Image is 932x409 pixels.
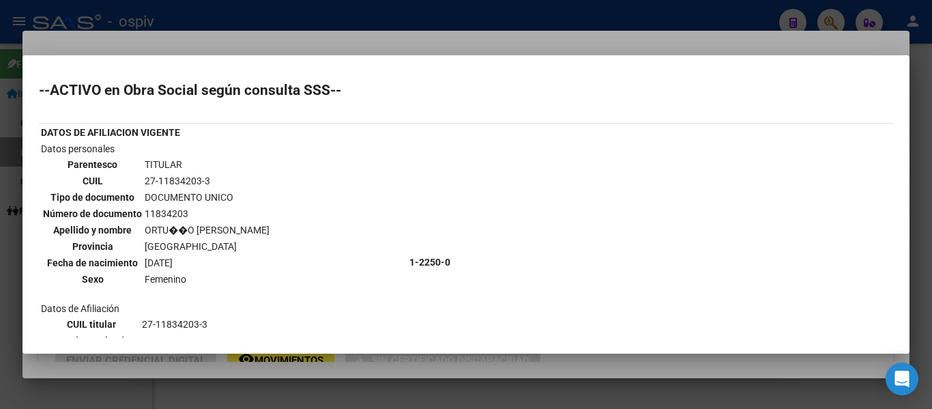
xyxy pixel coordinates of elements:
td: TITULAR [144,157,270,172]
th: CUIL [42,173,143,188]
td: ORTU��O [PERSON_NAME] [144,223,270,238]
div: Open Intercom Messenger [886,363,918,395]
b: DATOS DE AFILIACION VIGENTE [41,127,180,138]
th: CUIL titular [42,317,140,332]
b: 1-2250-0 [409,257,450,268]
td: 27-11834203-3 [144,173,270,188]
th: Número de documento [42,206,143,221]
th: Fecha de nacimiento [42,255,143,270]
td: 33-63761744-9 [141,333,405,348]
th: Tipo de documento [42,190,143,205]
td: 27-11834203-3 [141,317,405,332]
td: DOCUMENTO UNICO [144,190,270,205]
td: Datos personales Datos de Afiliación [40,141,407,383]
th: Provincia [42,239,143,254]
td: Femenino [144,272,270,287]
th: Sexo [42,272,143,287]
td: [DATE] [144,255,270,270]
th: Parentesco [42,157,143,172]
h2: --ACTIVO en Obra Social según consulta SSS-- [39,83,893,97]
td: [GEOGRAPHIC_DATA] [144,239,270,254]
th: Apellido y nombre [42,223,143,238]
td: 11834203 [144,206,270,221]
th: CUIT de empleador [42,333,140,348]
